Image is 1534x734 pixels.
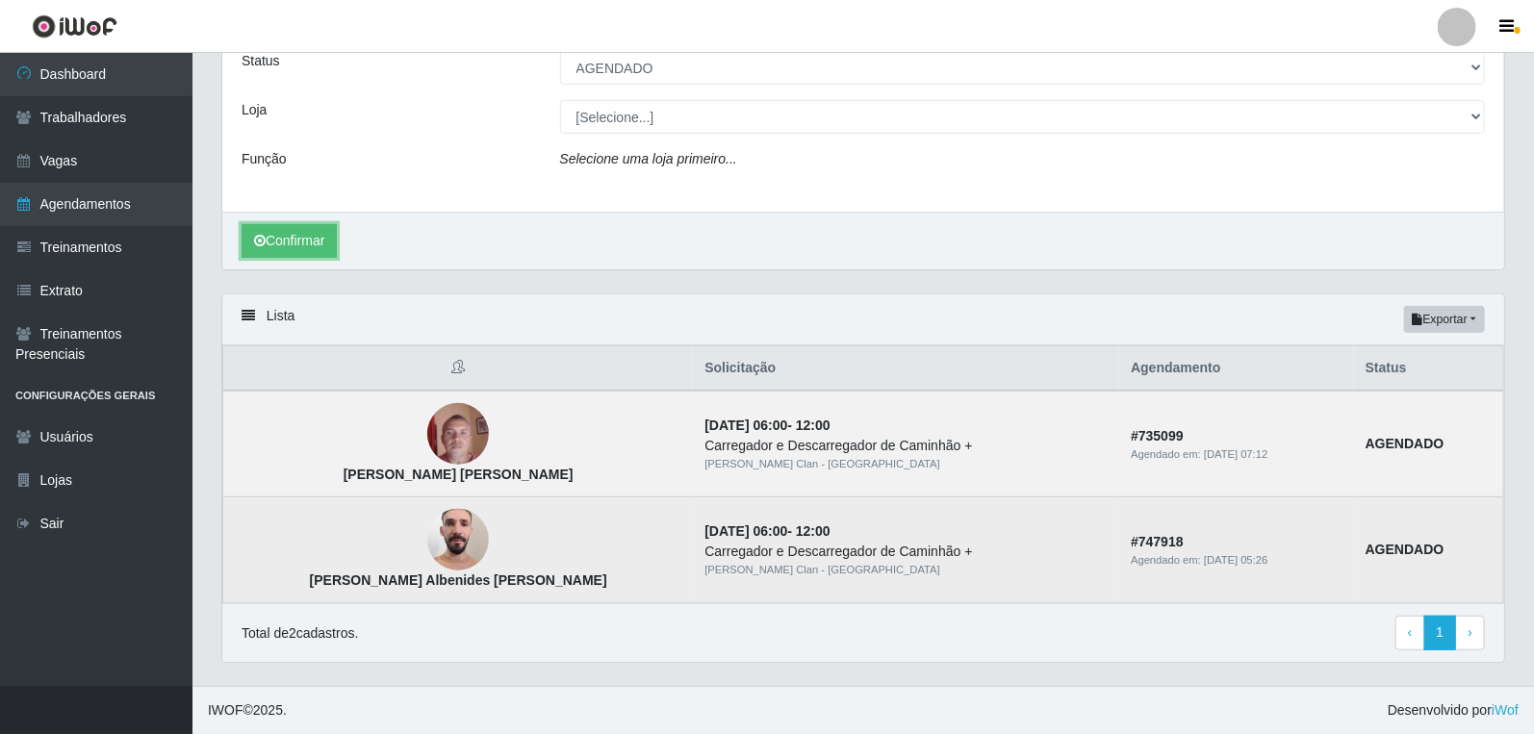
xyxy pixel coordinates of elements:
a: Next [1455,616,1485,650]
time: [DATE] 06:00 [704,418,787,433]
div: Carregador e Descarregador de Caminhão + [704,542,1108,562]
span: ‹ [1408,624,1413,640]
div: Agendado em: [1131,446,1342,463]
span: IWOF [208,702,243,718]
strong: [PERSON_NAME] Albenides [PERSON_NAME] [310,572,607,588]
time: [DATE] 07:12 [1204,448,1267,460]
p: Total de 2 cadastros. [242,623,358,644]
strong: # 735099 [1131,428,1184,443]
time: [DATE] 05:26 [1204,554,1267,566]
span: › [1468,624,1472,640]
th: Solicitação [693,346,1119,392]
strong: AGENDADO [1366,542,1445,557]
a: iWof [1492,702,1519,718]
div: Lista [222,294,1504,345]
strong: AGENDADO [1366,436,1445,451]
label: Função [242,149,287,169]
div: [PERSON_NAME] Clan - [GEOGRAPHIC_DATA] [704,562,1108,578]
label: Loja [242,100,267,120]
button: Confirmar [242,224,337,258]
th: Agendamento [1119,346,1354,392]
nav: pagination [1395,616,1485,650]
a: 1 [1424,616,1457,650]
img: Jose Gilmar de Oliveira morais [427,393,489,475]
div: Agendado em: [1131,552,1342,569]
time: 12:00 [796,418,831,433]
a: Previous [1395,616,1425,650]
strong: # 747918 [1131,534,1184,549]
span: © 2025 . [208,700,287,721]
img: José Albenides Pereira [427,499,489,581]
img: CoreUI Logo [32,14,117,38]
span: Desenvolvido por [1388,700,1519,721]
th: Status [1354,346,1504,392]
strong: - [704,418,830,433]
label: Status [242,51,280,71]
i: Selecione uma loja primeiro... [560,151,737,166]
time: 12:00 [796,523,831,539]
button: Exportar [1404,306,1485,333]
div: Carregador e Descarregador de Caminhão + [704,436,1108,456]
time: [DATE] 06:00 [704,523,787,539]
strong: [PERSON_NAME] [PERSON_NAME] [344,467,574,482]
strong: - [704,523,830,539]
div: [PERSON_NAME] Clan - [GEOGRAPHIC_DATA] [704,456,1108,472]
